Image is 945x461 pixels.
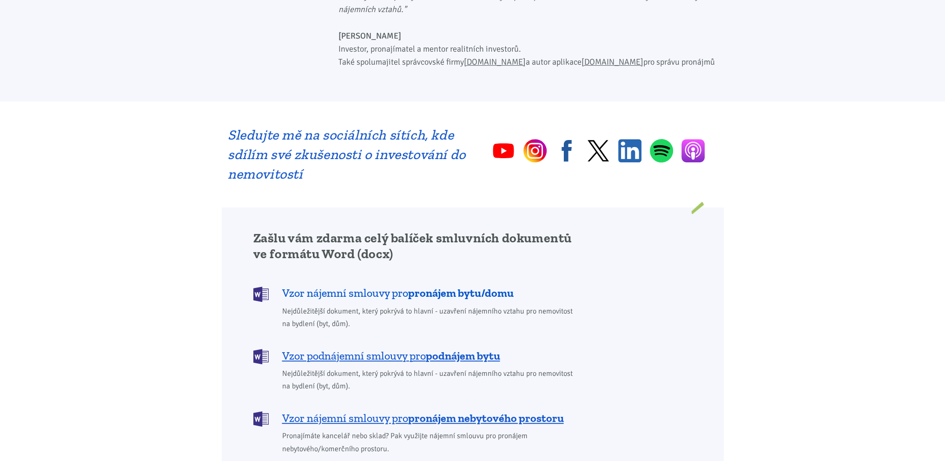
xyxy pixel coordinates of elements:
[282,348,500,363] span: Vzor podnájemní smlouvy pro
[523,139,547,162] a: Instagram
[253,349,269,364] img: DOCX (Word)
[282,367,579,393] span: Nejdůležitější dokument, který pokrývá to hlavní - uzavření nájemního vztahu pro nemovitost na by...
[282,411,564,426] span: Vzor nájemní smlouvy pro
[282,430,579,455] span: Pronajímáte kancelář nebo sklad? Pak využijte nájemní smlouvu pro pronájem nebytového/komerčního ...
[582,57,643,67] a: [DOMAIN_NAME]
[681,139,705,162] a: Apple Podcasts
[618,139,641,162] a: Linkedin
[253,230,579,262] h2: Zašlu vám zdarma celý balíček smluvních dokumentů ve formátu Word (docx)
[338,31,401,41] b: [PERSON_NAME]
[464,57,526,67] a: [DOMAIN_NAME]
[253,287,269,302] img: DOCX (Word)
[408,286,514,300] b: pronájem bytu/domu
[338,29,717,68] p: Investor, pronajímatel a mentor realitních investorů. Také spolumajitel správcovské firmy a autor...
[555,139,578,162] a: Facebook
[282,286,514,301] span: Vzor nájemní smlouvy pro
[650,139,673,163] a: Spotify
[492,139,515,162] a: YouTube
[426,349,500,362] b: podnájem bytu
[587,139,610,162] a: Twitter
[408,411,564,425] b: pronájem nebytového prostoru
[253,410,579,426] a: Vzor nájemní smlouvy propronájem nebytového prostoru
[253,411,269,427] img: DOCX (Word)
[253,348,579,363] a: Vzor podnájemní smlouvy propodnájem bytu
[228,125,466,184] h2: Sledujte mě na sociálních sítích, kde sdílím své zkušenosti o investování do nemovitostí
[253,286,579,301] a: Vzor nájemní smlouvy propronájem bytu/domu
[282,305,579,330] span: Nejdůležitější dokument, který pokrývá to hlavní - uzavření nájemního vztahu pro nemovitost na by...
